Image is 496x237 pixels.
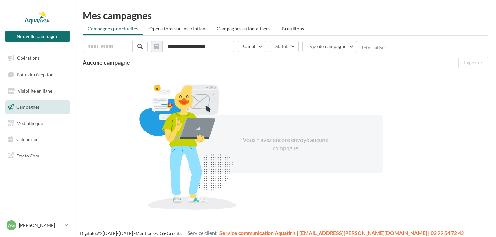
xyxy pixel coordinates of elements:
[4,100,71,114] a: Campagnes
[360,45,386,50] button: Réinitialiser
[5,31,70,42] button: Nouvelle campagne
[4,117,71,130] a: Médiathèque
[4,149,71,162] a: Docto'Com
[16,104,40,110] span: Campagnes
[80,231,464,236] span: © [DATE]-[DATE] - - -
[136,231,155,236] a: Mentions
[17,55,40,61] span: Opérations
[4,51,71,65] a: Opérations
[4,132,71,146] a: Calendrier
[156,231,165,236] a: CGS
[16,136,38,142] span: Calendrier
[217,26,270,31] span: Campagnes automatisées
[18,88,52,94] span: Visibilité en ligne
[188,230,217,236] span: Service client
[4,84,71,98] a: Visibilité en ligne
[302,41,357,52] button: Type de campagne
[458,57,488,68] button: Exporter
[16,151,39,160] span: Docto'Com
[19,222,62,229] p: [PERSON_NAME]
[83,10,488,20] div: Mes campagnes
[16,120,43,126] span: Médiathèque
[8,222,15,229] span: AG
[219,230,464,236] span: Service communication Aquatiris | [EMAIL_ADDRESS][PERSON_NAME][DOMAIN_NAME] | 02 99 54 72 43
[83,59,130,66] span: Aucune campagne
[149,26,205,31] span: Operations sur inscription
[229,136,341,152] div: Vous n'avez encore envoyé aucune campagne
[5,219,70,231] a: AG [PERSON_NAME]
[238,41,266,52] button: Canal
[17,71,54,77] span: Boîte de réception
[4,68,71,81] a: Boîte de réception
[282,26,304,31] span: Brouillons
[270,41,299,52] button: Statut
[80,231,98,236] a: Digitaleo
[167,231,182,236] a: Crédits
